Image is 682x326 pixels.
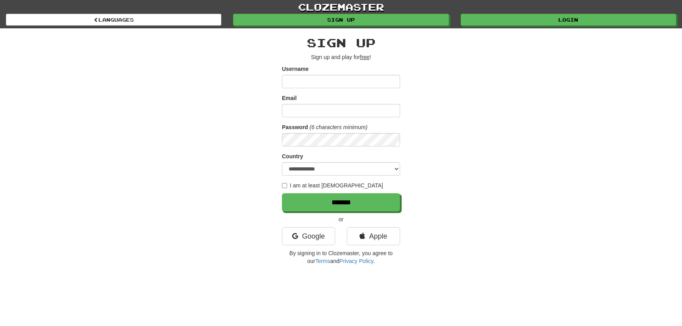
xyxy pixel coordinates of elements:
[282,183,287,188] input: I am at least [DEMOGRAPHIC_DATA]
[315,258,330,264] a: Terms
[339,258,373,264] a: Privacy Policy
[309,124,367,130] em: (6 characters minimum)
[347,227,400,245] a: Apple
[360,54,369,60] u: free
[233,14,448,26] a: Sign up
[282,94,297,102] label: Email
[282,123,308,131] label: Password
[282,182,383,189] label: I am at least [DEMOGRAPHIC_DATA]
[282,249,400,265] p: By signing in to Clozemaster, you agree to our and .
[282,53,400,61] p: Sign up and play for !
[282,36,400,49] h2: Sign up
[282,152,303,160] label: Country
[461,14,676,26] a: Login
[6,14,221,26] a: Languages
[282,65,309,73] label: Username
[282,227,335,245] a: Google
[282,215,400,223] p: or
